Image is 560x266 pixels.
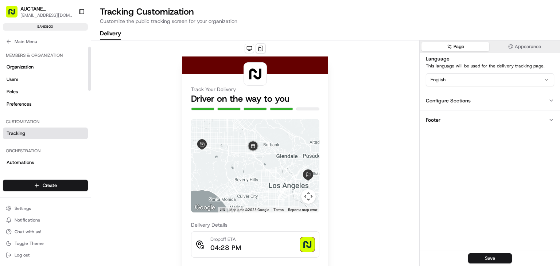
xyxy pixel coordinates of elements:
p: 04:28 PM [210,243,241,253]
p: Customize the public tracking screen for your organization [100,17,551,25]
div: Orchestration [3,145,88,157]
p: Welcome 👋 [7,29,133,41]
button: AUCTANE [GEOGRAPHIC_DATA] Sp. z o. o. [20,5,73,12]
img: 1736555255976-a54dd68f-1ca7-489b-9aae-adbdc363a1c4 [7,70,20,83]
span: Users [7,76,18,83]
span: Roles [7,89,18,95]
button: Keyboard shortcuts [220,208,225,211]
a: Users [3,74,88,85]
a: Terms [273,208,284,212]
button: AUCTANE [GEOGRAPHIC_DATA] Sp. z o. o.[EMAIL_ADDRESS][DOMAIN_NAME] [3,3,75,20]
a: Preferences [3,98,88,110]
button: Page [421,42,489,51]
span: Toggle Theme [15,240,44,246]
a: 📗Knowledge Base [4,103,59,116]
a: Powered byPylon [51,123,88,129]
button: Create [3,180,88,191]
a: Automations [3,157,88,168]
span: Main Menu [15,39,37,44]
button: Configure Sections [420,91,560,110]
button: Map camera controls [301,189,316,204]
button: Settings [3,203,88,214]
div: Members & Organization [3,50,88,61]
h3: Track Your Delivery [191,86,319,93]
span: Chat with us! [15,229,41,235]
button: Start new chat [124,72,133,81]
h2: Tracking Customization [100,6,551,17]
div: 💻 [62,106,67,112]
div: Start new chat [25,70,120,77]
span: API Documentation [69,106,117,113]
button: [EMAIL_ADDRESS][DOMAIN_NAME] [20,12,73,18]
a: Report a map error [288,208,317,212]
button: Log out [3,250,88,260]
button: Footer [420,110,560,129]
button: Main Menu [3,36,88,47]
img: Google [193,203,217,212]
div: Footer [426,116,440,124]
button: Delivery [100,28,121,40]
h2: Driver on the way to you [191,93,319,105]
a: 💻API Documentation [59,103,120,116]
p: Dropoff ETA [210,236,241,243]
span: Automations [7,159,34,166]
span: Pylon [73,124,88,129]
a: Organization [3,61,88,73]
span: Tracking [7,130,25,137]
button: Toggle Theme [3,238,88,249]
div: 📗 [7,106,13,112]
p: This language will be used for the delivery tracking page. [426,63,554,69]
a: Open this area in Google Maps (opens a new window) [193,203,217,212]
span: Log out [15,252,30,258]
button: Save [468,253,512,263]
img: Nash [7,7,22,22]
a: Roles [3,86,88,98]
img: photo_proof_of_delivery image [300,237,315,252]
span: Settings [15,206,31,211]
input: Clear [19,47,120,55]
span: Notifications [15,217,40,223]
h3: Delivery Details [191,221,319,228]
span: Map data ©2025 Google [229,208,269,212]
div: Customization [3,116,88,128]
div: Configure Sections [426,97,471,104]
button: Notifications [3,215,88,225]
a: Tracking [3,128,88,139]
div: We're available if you need us! [25,77,92,83]
span: Knowledge Base [15,106,56,113]
span: Create [43,182,57,189]
div: sandbox [3,23,88,31]
span: Preferences [7,101,31,107]
label: Language [426,55,450,62]
button: Appearance [491,42,559,51]
span: Organization [7,64,34,70]
button: Chat with us! [3,227,88,237]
